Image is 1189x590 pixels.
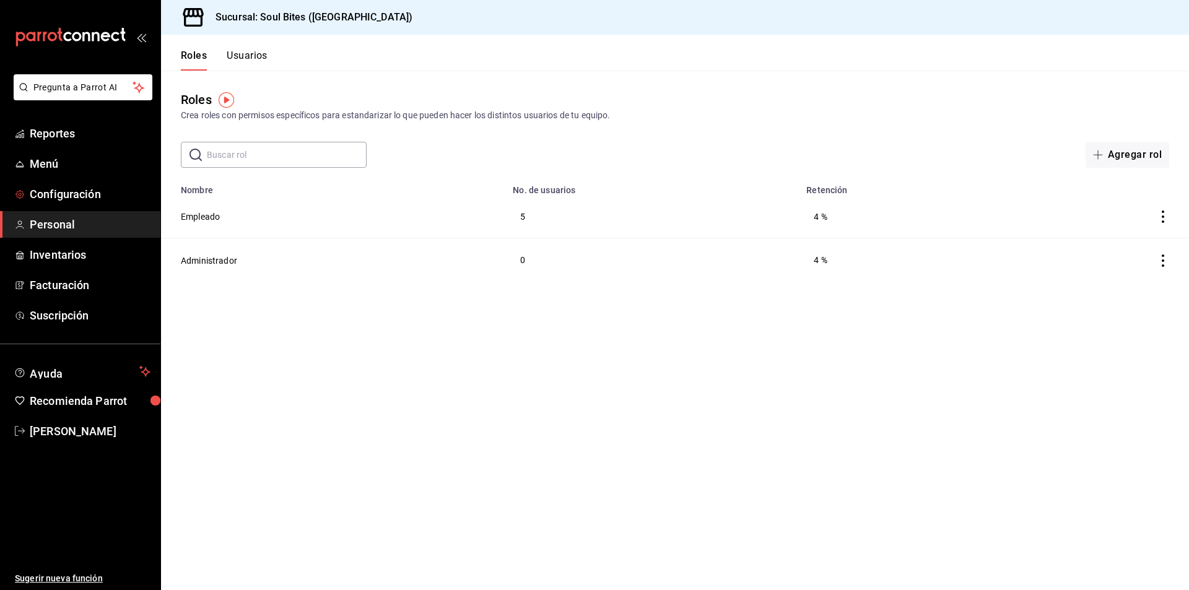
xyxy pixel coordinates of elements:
[30,364,134,379] span: Ayuda
[181,50,207,71] button: Roles
[30,307,150,324] span: Suscripción
[181,50,268,71] div: navigation tabs
[799,195,1011,238] td: 4 %
[181,210,220,223] button: Empleado
[30,423,150,440] span: [PERSON_NAME]
[30,216,150,233] span: Personal
[181,254,237,267] button: Administrador
[1157,210,1169,223] button: actions
[227,50,268,71] button: Usuarios
[207,142,367,167] input: Buscar rol
[14,74,152,100] button: Pregunta a Parrot AI
[30,277,150,293] span: Facturación
[505,178,799,195] th: No. de usuarios
[30,393,150,409] span: Recomienda Parrot
[219,92,234,108] img: Tooltip marker
[799,238,1011,282] td: 4 %
[30,155,150,172] span: Menú
[1086,142,1169,168] button: Agregar rol
[30,246,150,263] span: Inventarios
[33,81,133,94] span: Pregunta a Parrot AI
[161,178,505,195] th: Nombre
[181,90,212,109] div: Roles
[9,90,152,103] a: Pregunta a Parrot AI
[136,32,146,42] button: open_drawer_menu
[1157,254,1169,267] button: actions
[799,178,1011,195] th: Retención
[30,125,150,142] span: Reportes
[30,186,150,202] span: Configuración
[505,195,799,238] td: 5
[505,238,799,282] td: 0
[15,572,150,585] span: Sugerir nueva función
[181,109,1169,122] div: Crea roles con permisos específicos para estandarizar lo que pueden hacer los distintos usuarios ...
[206,10,412,25] h3: Sucursal: Soul Bites ([GEOGRAPHIC_DATA])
